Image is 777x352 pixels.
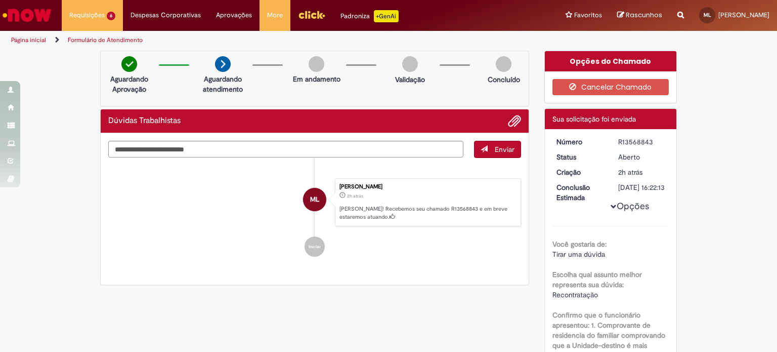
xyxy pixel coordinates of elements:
div: 29/09/2025 11:22:08 [618,167,665,177]
span: 2h atrás [618,168,642,177]
ul: Histórico de tíquete [108,158,521,267]
span: Favoritos [574,10,602,20]
p: Aguardando Aprovação [105,74,154,94]
img: check-circle-green.png [121,56,137,72]
p: [PERSON_NAME]! Recebemos seu chamado R13568843 e em breve estaremos atuando. [339,205,515,221]
p: +GenAi [374,10,399,22]
div: [PERSON_NAME] [339,184,515,190]
p: Em andamento [293,74,340,84]
span: 6 [107,12,115,20]
button: Enviar [474,141,521,158]
span: Rascunhos [626,10,662,20]
img: img-circle-grey.png [402,56,418,72]
div: Padroniza [340,10,399,22]
p: Aguardando atendimento [198,74,247,94]
time: 29/09/2025 11:22:08 [347,193,363,199]
div: [DATE] 16:22:13 [618,182,665,192]
dt: Conclusão Estimada [549,182,611,203]
img: click_logo_yellow_360x200.png [298,7,325,22]
b: Escolha qual assunto melhor representa sua dúvida: [552,270,642,289]
span: 2h atrás [347,193,363,199]
span: More [267,10,283,20]
span: Tirar uma dúvida [552,250,605,259]
span: ML [310,187,319,212]
a: Página inicial [11,36,46,44]
li: Marcos Paulo Mateus Silva Lopes [108,178,521,227]
div: Marcos Paulo Mateus Silva Lopes [303,188,326,211]
div: Opções do Chamado [545,51,677,71]
dt: Status [549,152,611,162]
span: Requisições [69,10,105,20]
div: R13568843 [618,137,665,147]
span: Recontratação [552,290,598,299]
button: Adicionar anexos [508,114,521,128]
b: Você gostaria de: [552,240,607,249]
p: Validação [395,74,425,85]
ul: Trilhas de página [8,31,510,50]
img: ServiceNow [1,5,53,25]
dt: Número [549,137,611,147]
div: Aberto [618,152,665,162]
textarea: Digite sua mensagem aqui... [108,141,463,158]
a: Rascunhos [617,11,662,20]
span: Sua solicitação foi enviada [552,114,636,124]
dt: Criação [549,167,611,177]
p: Concluído [488,74,520,85]
img: arrow-next.png [215,56,231,72]
h2: Dúvidas Trabalhistas Histórico de tíquete [108,116,181,126]
time: 29/09/2025 11:22:08 [618,168,642,177]
span: ML [704,12,711,18]
span: [PERSON_NAME] [718,11,769,19]
button: Cancelar Chamado [552,79,669,95]
a: Formulário de Atendimento [68,36,143,44]
span: Aprovações [216,10,252,20]
span: Despesas Corporativas [131,10,201,20]
img: img-circle-grey.png [496,56,511,72]
img: img-circle-grey.png [309,56,324,72]
span: Enviar [495,145,514,154]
